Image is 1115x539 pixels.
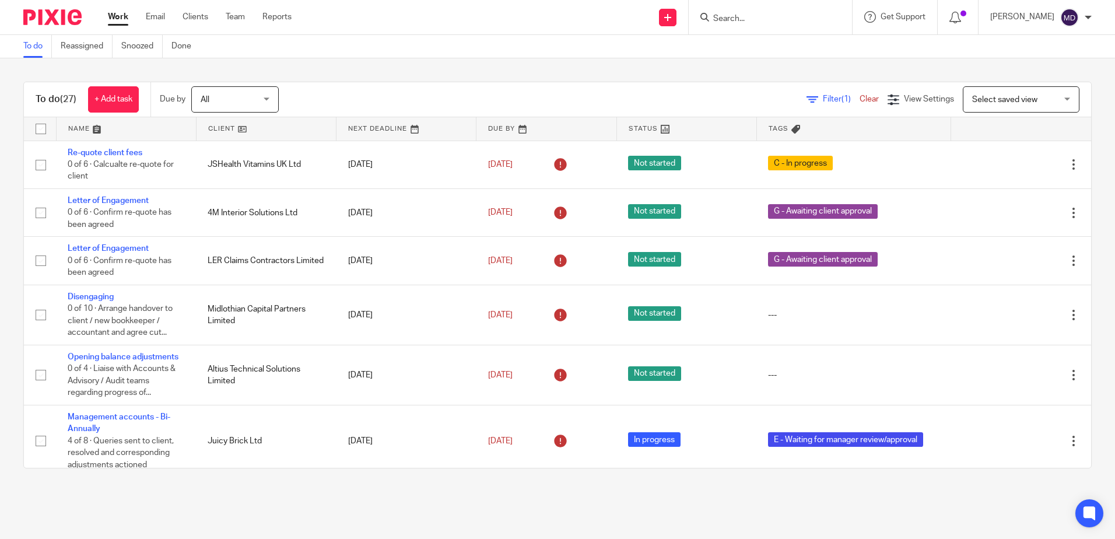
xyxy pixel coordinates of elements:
[628,366,681,381] span: Not started
[196,285,336,345] td: Midlothian Capital Partners Limited
[68,365,176,397] span: 0 of 4 · Liaise with Accounts & Advisory / Audit teams regarding progress of...
[990,11,1054,23] p: [PERSON_NAME]
[860,95,879,103] a: Clear
[108,11,128,23] a: Work
[488,160,513,169] span: [DATE]
[628,432,681,447] span: In progress
[768,252,878,267] span: G - Awaiting client approval
[488,209,513,217] span: [DATE]
[488,437,513,445] span: [DATE]
[768,156,833,170] span: C - In progress
[196,237,336,285] td: LER Claims Contractors Limited
[336,405,476,477] td: [DATE]
[68,209,171,229] span: 0 of 6 · Confirm re-quote has been agreed
[68,257,171,277] span: 0 of 6 · Confirm re-quote has been agreed
[768,369,939,381] div: ---
[628,204,681,219] span: Not started
[68,197,149,205] a: Letter of Engagement
[628,156,681,170] span: Not started
[841,95,851,103] span: (1)
[628,306,681,321] span: Not started
[226,11,245,23] a: Team
[1060,8,1079,27] img: svg%3E
[61,35,113,58] a: Reassigned
[881,13,925,21] span: Get Support
[488,311,513,319] span: [DATE]
[68,293,114,301] a: Disengaging
[88,86,139,113] a: + Add task
[628,252,681,267] span: Not started
[768,309,939,321] div: ---
[336,188,476,236] td: [DATE]
[336,237,476,285] td: [DATE]
[68,437,174,469] span: 4 of 8 · Queries sent to client, resolved and corresponding adjustments actioned
[201,96,209,104] span: All
[23,35,52,58] a: To do
[768,432,923,447] span: E - Waiting for manager review/approval
[171,35,200,58] a: Done
[769,125,788,132] span: Tags
[68,413,170,433] a: Management accounts - Bi-Annually
[972,96,1037,104] span: Select saved view
[336,141,476,188] td: [DATE]
[196,188,336,236] td: 4M Interior Solutions Ltd
[68,353,178,361] a: Opening balance adjustments
[196,405,336,477] td: Juicy Brick Ltd
[146,11,165,23] a: Email
[488,371,513,379] span: [DATE]
[36,93,76,106] h1: To do
[196,345,336,405] td: Altius Technical Solutions Limited
[712,14,817,24] input: Search
[60,94,76,104] span: (27)
[196,141,336,188] td: JSHealth Vitamins UK Ltd
[68,244,149,253] a: Letter of Engagement
[68,304,173,337] span: 0 of 10 · Arrange handover to client / new bookkeeper / accountant and agree cut...
[823,95,860,103] span: Filter
[262,11,292,23] a: Reports
[68,149,142,157] a: Re-quote client fees
[121,35,163,58] a: Snoozed
[336,345,476,405] td: [DATE]
[23,9,82,25] img: Pixie
[68,160,174,181] span: 0 of 6 · Calcualte re-quote for client
[336,285,476,345] td: [DATE]
[768,204,878,219] span: G - Awaiting client approval
[183,11,208,23] a: Clients
[160,93,185,105] p: Due by
[904,95,954,103] span: View Settings
[488,257,513,265] span: [DATE]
